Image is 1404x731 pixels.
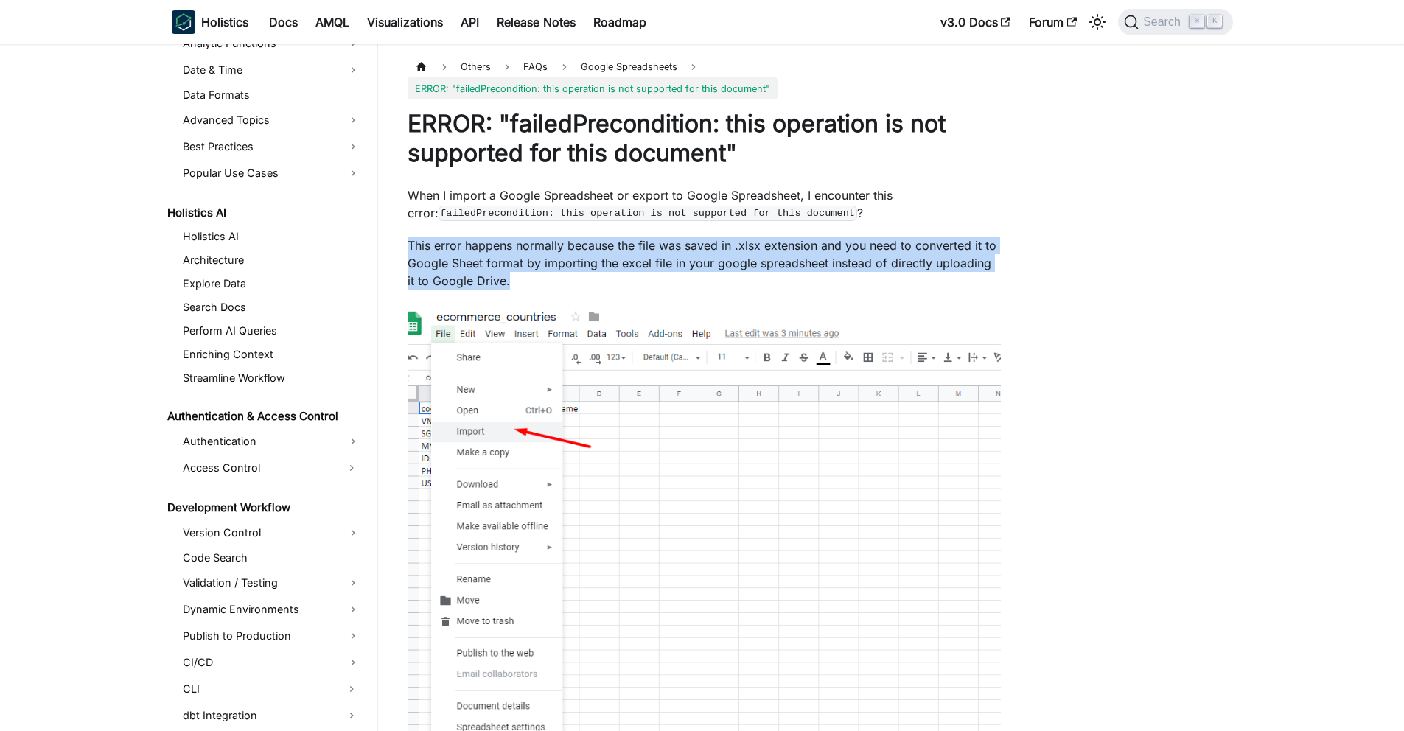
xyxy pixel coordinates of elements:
[1190,15,1204,28] kbd: ⌘
[178,250,365,270] a: Architecture
[178,677,338,701] a: CLI
[408,56,436,77] a: Home page
[1086,10,1109,34] button: Switch between dark and light mode (currently light mode)
[408,237,1001,290] p: This error happens normally because the file was saved in .xlsx extension and you need to convert...
[172,10,248,34] a: HolisticsHolistics
[573,56,685,77] span: Google Spreadsheets
[178,430,365,453] a: Authentication
[584,10,655,34] a: Roadmap
[178,598,365,621] a: Dynamic Environments
[178,85,365,105] a: Data Formats
[178,548,365,568] a: Code Search
[178,108,365,132] a: Advanced Topics
[1118,9,1232,35] button: Search (Command+K)
[178,456,338,480] a: Access Control
[439,206,857,220] code: failedPrecondition: this operation is not supported for this document
[178,161,365,185] a: Popular Use Cases
[163,406,365,427] a: Authentication & Access Control
[338,704,365,727] button: Expand sidebar category 'dbt Integration'
[178,297,365,318] a: Search Docs
[178,651,365,674] a: CI/CD
[178,624,365,648] a: Publish to Production
[408,109,1001,168] h1: ERROR: "failedPrecondition: this operation is not supported for this document"
[358,10,452,34] a: Visualizations
[408,186,1001,222] p: When I import a Google Spreadsheet or export to Google Spreadsheet, I encounter this error: ?
[1139,15,1190,29] span: Search
[178,344,365,365] a: Enriching Context
[452,10,488,34] a: API
[201,13,248,31] b: Holistics
[178,704,338,727] a: dbt Integration
[307,10,358,34] a: AMQL
[178,273,365,294] a: Explore Data
[178,368,365,388] a: Streamline Workflow
[453,56,498,77] span: Others
[338,456,365,480] button: Expand sidebar category 'Access Control'
[932,10,1020,34] a: v3.0 Docs
[157,44,378,731] nav: Docs sidebar
[163,497,365,518] a: Development Workflow
[516,56,555,77] span: FAQs
[338,677,365,701] button: Expand sidebar category 'CLI'
[1207,15,1222,28] kbd: K
[178,321,365,341] a: Perform AI Queries
[163,203,365,223] a: Holistics AI
[178,226,365,247] a: Holistics AI
[488,10,584,34] a: Release Notes
[178,135,365,158] a: Best Practices
[172,10,195,34] img: Holistics
[260,10,307,34] a: Docs
[408,77,778,99] span: ERROR: "failedPrecondition: this operation is not supported for this document"
[408,56,1001,99] nav: Breadcrumbs
[178,571,365,595] a: Validation / Testing
[1020,10,1086,34] a: Forum
[178,521,365,545] a: Version Control
[178,58,365,82] a: Date & Time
